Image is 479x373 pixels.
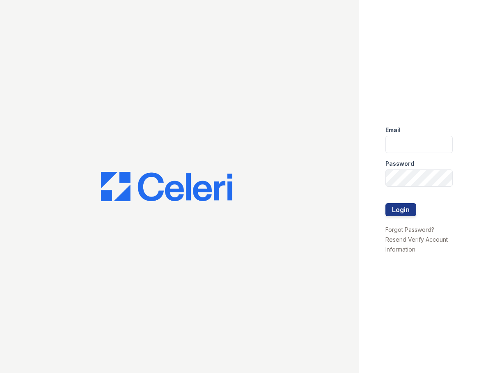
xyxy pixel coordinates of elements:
label: Password [385,160,414,168]
label: Email [385,126,401,134]
button: Login [385,203,416,216]
a: Resend Verify Account Information [385,236,448,253]
img: CE_Logo_Blue-a8612792a0a2168367f1c8372b55b34899dd931a85d93a1a3d3e32e68fde9ad4.png [101,172,232,201]
a: Forgot Password? [385,226,434,233]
